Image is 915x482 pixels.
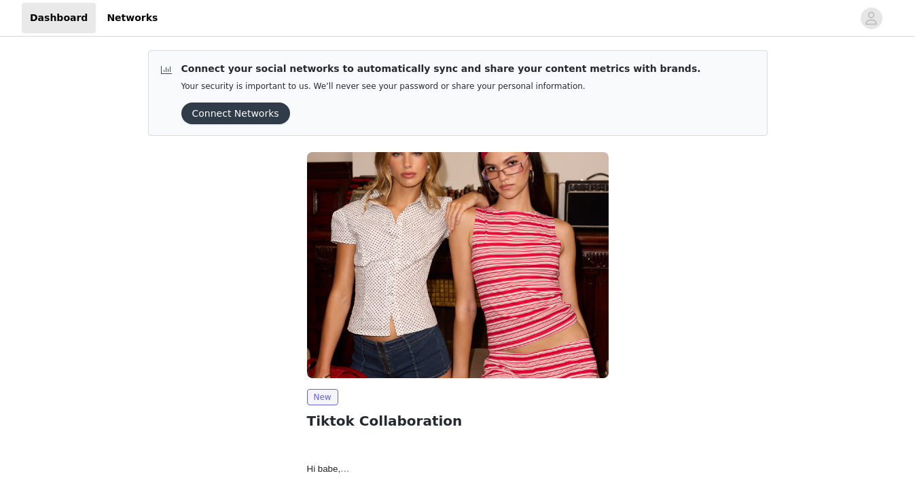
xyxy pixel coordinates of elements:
[307,411,609,431] h2: Tiktok Collaboration
[181,81,701,92] p: Your security is important to us. We’ll never see your password or share your personal information.
[307,152,609,378] img: Edikted
[307,389,338,405] span: New
[98,3,166,33] a: Networks
[865,7,878,29] div: avatar
[22,3,96,33] a: Dashboard
[181,103,290,124] button: Connect Networks
[307,464,350,474] span: Hi babe,
[181,62,701,76] p: Connect your social networks to automatically sync and share your content metrics with brands.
